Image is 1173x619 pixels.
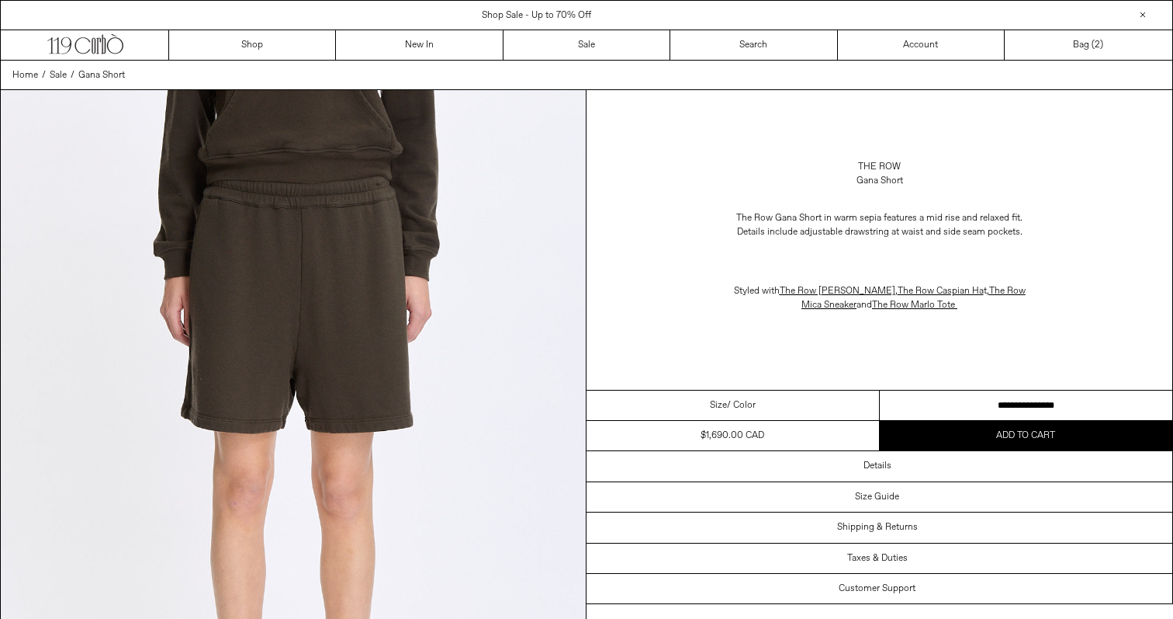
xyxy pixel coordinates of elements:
a: Shop [169,30,336,60]
a: The Row Caspian Hat [898,285,987,297]
span: / Color [727,398,756,412]
a: Shop Sale - Up to 70% Off [482,9,591,22]
a: The Row [PERSON_NAME] [780,285,895,297]
span: Add to cart [996,429,1055,442]
span: / [42,68,46,82]
a: Search [670,30,837,60]
span: 2 [1095,39,1100,51]
p: The Row Gana Short in warm sepia features a mid rise and relaxed fit. Details include adjustable ... [725,203,1035,247]
h3: Customer Support [839,583,915,594]
span: Gana Short [78,69,125,82]
a: Home [12,68,38,82]
button: Add to cart [880,421,1173,450]
h3: Details [863,461,891,471]
div: Gana Short [856,174,903,188]
a: Sale [50,68,67,82]
a: The Row Marlo Tote [872,299,955,311]
span: Home [12,69,38,82]
div: $1,690.00 CAD [701,429,764,443]
a: New In [336,30,503,60]
span: The Row Caspian Ha [898,285,984,297]
span: Sale [50,69,67,82]
span: Size [710,398,727,412]
a: Account [838,30,1005,60]
span: ) [1095,38,1103,52]
span: Styled with , , and [734,285,1026,311]
a: The Row [858,160,901,174]
a: Sale [503,30,670,60]
span: / [71,68,74,82]
h3: Shipping & Returns [837,522,918,533]
h3: Size Guide [855,492,899,503]
a: Gana Short [78,68,125,82]
h3: Taxes & Duties [847,553,908,564]
a: Bag () [1005,30,1171,60]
